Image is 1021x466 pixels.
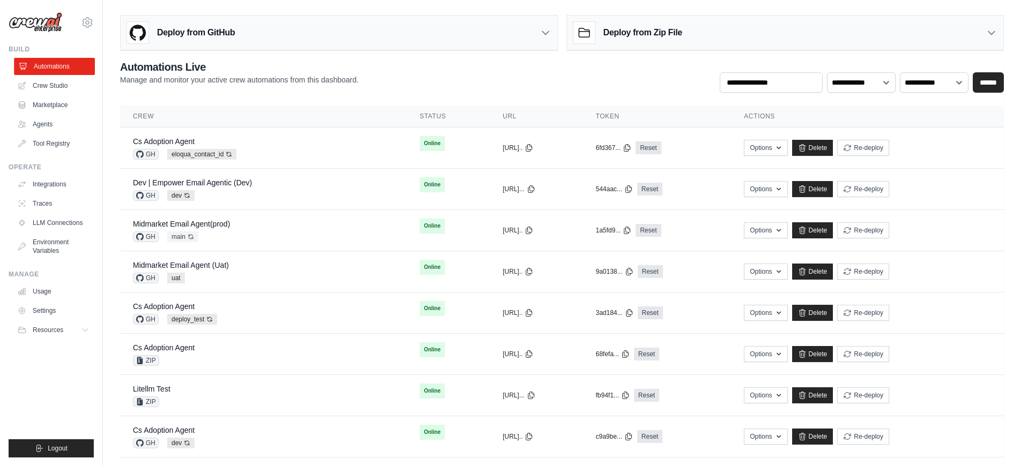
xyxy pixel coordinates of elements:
[13,302,94,319] a: Settings
[638,306,663,319] a: Reset
[407,106,490,127] th: Status
[634,389,659,402] a: Reset
[837,222,889,238] button: Re-deploy
[636,224,661,237] a: Reset
[157,26,235,39] h3: Deploy from GitHub
[420,260,445,275] span: Online
[120,106,407,127] th: Crew
[637,430,662,443] a: Reset
[133,190,159,201] span: GH
[133,438,159,448] span: GH
[133,385,170,393] a: Litellm Test
[595,226,631,235] button: 1a5fd9...
[420,136,445,151] span: Online
[9,12,62,33] img: Logo
[13,176,94,193] a: Integrations
[595,185,632,193] button: 544aac...
[595,432,632,441] button: c9a9be...
[13,214,94,231] a: LLM Connections
[133,343,195,352] a: Cs Adoption Agent
[792,222,833,238] a: Delete
[744,429,787,445] button: Options
[837,140,889,156] button: Re-deploy
[133,231,159,242] span: GH
[837,181,889,197] button: Re-deploy
[792,387,833,403] a: Delete
[133,261,229,269] a: Midmarket Email Agent (Uat)
[792,181,833,197] a: Delete
[420,384,445,399] span: Online
[133,302,195,311] a: Cs Adoption Agent
[13,283,94,300] a: Usage
[634,348,659,360] a: Reset
[744,140,787,156] button: Options
[744,387,787,403] button: Options
[167,314,217,325] span: deploy_test
[133,137,195,146] a: Cs Adoption Agent
[420,301,445,316] span: Online
[595,309,633,317] button: 3ad184...
[792,264,833,280] a: Delete
[9,439,94,457] button: Logout
[595,350,629,358] button: 68fefa...
[127,22,148,43] img: GitHub Logo
[595,391,629,400] button: fb94f1...
[48,444,68,453] span: Logout
[420,425,445,440] span: Online
[13,195,94,212] a: Traces
[420,177,445,192] span: Online
[13,96,94,114] a: Marketplace
[744,222,787,238] button: Options
[120,59,359,74] h2: Automations Live
[638,265,663,278] a: Reset
[837,264,889,280] button: Re-deploy
[13,321,94,339] button: Resources
[837,305,889,321] button: Re-deploy
[744,181,787,197] button: Options
[792,305,833,321] a: Delete
[133,178,252,187] a: Dev | Empower Email Agentic (Dev)
[167,149,236,160] span: eloqua_contact_id
[9,45,94,54] div: Build
[744,305,787,321] button: Options
[792,346,833,362] a: Delete
[13,135,94,152] a: Tool Registry
[420,342,445,357] span: Online
[490,106,583,127] th: URL
[33,326,63,334] span: Resources
[583,106,731,127] th: Token
[420,219,445,234] span: Online
[9,270,94,279] div: Manage
[133,426,195,434] a: Cs Adoption Agent
[837,387,889,403] button: Re-deploy
[792,429,833,445] a: Delete
[120,74,359,85] p: Manage and monitor your active crew automations from this dashboard.
[14,58,95,75] a: Automations
[133,355,159,366] span: ZIP
[603,26,682,39] h3: Deploy from Zip File
[167,190,195,201] span: dev
[13,77,94,94] a: Crew Studio
[133,220,230,228] a: Midmarket Email Agent(prod)
[9,163,94,171] div: Operate
[133,273,159,283] span: GH
[13,234,94,259] a: Environment Variables
[636,141,661,154] a: Reset
[731,106,1004,127] th: Actions
[837,429,889,445] button: Re-deploy
[133,149,159,160] span: GH
[167,231,198,242] span: main
[744,264,787,280] button: Options
[133,314,159,325] span: GH
[595,144,631,152] button: 6fd367...
[637,183,662,196] a: Reset
[167,438,195,448] span: dev
[744,346,787,362] button: Options
[13,116,94,133] a: Agents
[133,396,159,407] span: ZIP
[792,140,833,156] a: Delete
[595,267,633,276] button: 9a0138...
[837,346,889,362] button: Re-deploy
[167,273,185,283] span: uat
